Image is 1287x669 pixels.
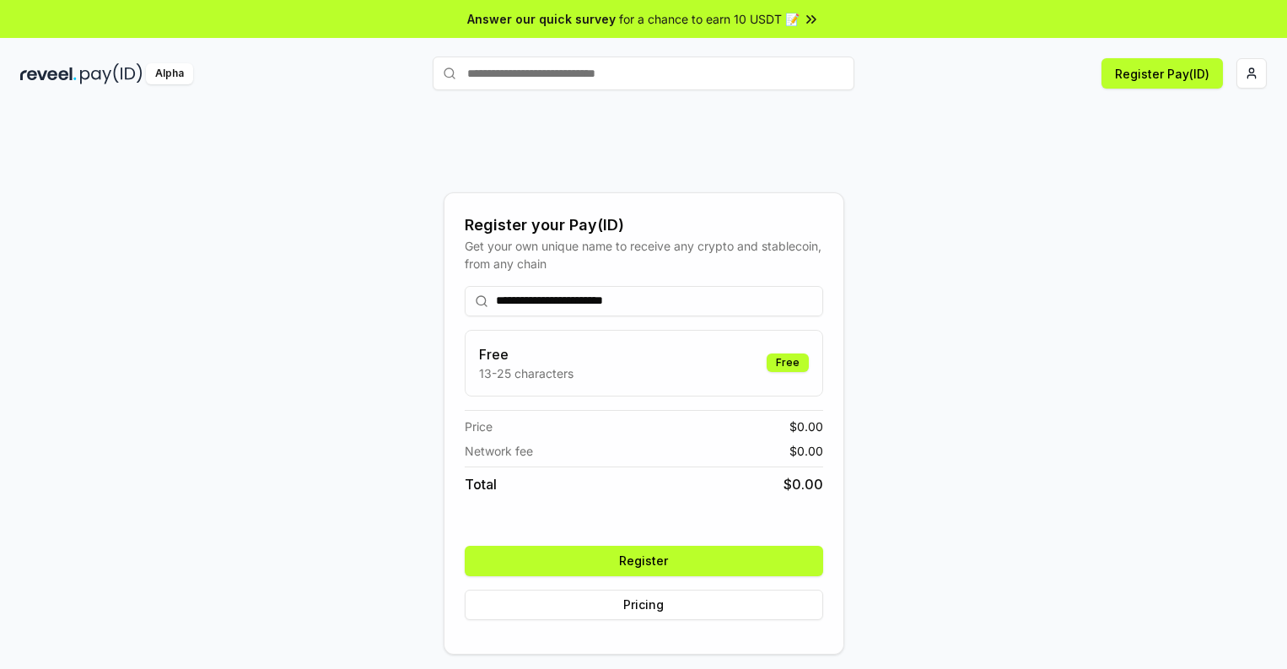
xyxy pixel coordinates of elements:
[465,442,533,460] span: Network fee
[465,418,493,435] span: Price
[479,344,573,364] h3: Free
[789,418,823,435] span: $ 0.00
[467,10,616,28] span: Answer our quick survey
[789,442,823,460] span: $ 0.00
[80,63,143,84] img: pay_id
[479,364,573,382] p: 13-25 characters
[767,353,809,372] div: Free
[784,474,823,494] span: $ 0.00
[146,63,193,84] div: Alpha
[20,63,77,84] img: reveel_dark
[619,10,800,28] span: for a chance to earn 10 USDT 📝
[465,590,823,620] button: Pricing
[1101,58,1223,89] button: Register Pay(ID)
[465,474,497,494] span: Total
[465,546,823,576] button: Register
[465,237,823,272] div: Get your own unique name to receive any crypto and stablecoin, from any chain
[465,213,823,237] div: Register your Pay(ID)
